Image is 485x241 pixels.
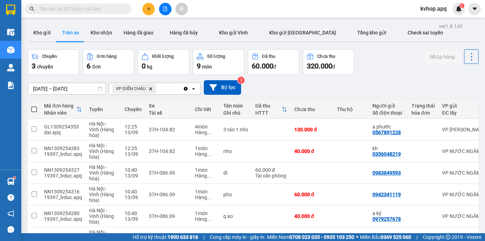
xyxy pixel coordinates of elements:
div: 37H-086.09 [149,213,188,219]
button: Chưa thu320.000đ [303,49,354,75]
button: Kho gửi [28,24,56,41]
div: dai.apq [44,130,82,135]
div: 1 món [195,167,216,173]
div: 0356048219 [372,151,401,157]
span: 60.000 [252,62,273,70]
div: dl [223,170,248,176]
button: Đã thu60.000đ [248,49,299,75]
span: ... [207,130,211,135]
strong: 0708 023 035 - 0935 103 250 [289,234,354,240]
div: Tài xế [149,110,188,116]
div: nho [223,148,248,154]
div: Chuyến [125,106,142,112]
div: ver 1.8.143 [439,22,463,30]
span: kvhop.apq [415,4,452,13]
div: Khối lượng [152,54,174,59]
div: Chưa thu [294,106,330,112]
span: Hà Nội - Vinh (Hàng hóa) [89,208,114,225]
span: chuyến [37,64,53,70]
span: đ [273,64,276,70]
button: Đơn hàng6đơn [83,49,134,75]
button: Trên xe [56,24,85,41]
span: 9 [197,62,201,70]
span: kg [147,64,152,70]
button: Hàng đã giao [118,24,159,41]
div: Người gửi [372,103,404,109]
span: món [202,64,212,70]
div: 10:40 [125,210,142,216]
div: Tên món [223,103,248,109]
img: solution-icon [7,82,15,89]
div: VP gửi [442,103,483,109]
div: Tuyến [89,106,118,112]
div: 0942341119 [372,192,401,197]
div: 37H-104.82 [149,148,188,154]
span: Miền Nam [267,233,354,241]
div: GL1309254353 [44,124,82,130]
span: ... [207,195,211,200]
span: ⚪️ [356,236,358,239]
span: 0 [142,62,146,70]
div: 19397_lvduc.apq [44,195,82,200]
button: Khối lượng0kg [138,49,189,75]
span: copyright [446,235,451,240]
sup: 3 [238,77,245,84]
span: aim [179,6,184,11]
div: 130.000 đ [294,127,330,132]
span: | [416,233,418,241]
img: warehouse-icon [7,64,15,71]
span: Kho gửi [GEOGRAPHIC_DATA] [269,30,336,35]
div: 19397_lvduc.apq [44,173,82,179]
button: file-add [159,3,171,15]
span: Check sai tuyến [408,30,443,35]
div: 12:25 [125,124,142,130]
div: Đã thu [262,54,275,59]
div: 10:40 [125,189,142,195]
span: Hà Nội - Vinh (Hàng hóa) [89,143,114,160]
div: q ao [223,213,248,219]
img: warehouse-icon [7,178,15,185]
div: NN1309254327 [44,167,82,173]
span: 6 [87,62,91,70]
span: message [7,226,14,233]
div: Thu hộ [337,106,365,112]
div: 13/09 [125,216,142,222]
div: 0979257678 [372,216,401,222]
div: kh [372,232,404,238]
div: 37H-104.82 [149,127,188,132]
img: logo-vxr [6,5,15,15]
div: 19397_lvduc.apq [44,216,82,222]
div: Tại văn phòng [255,173,287,179]
div: NN1309254280 [44,210,82,216]
div: Hàng thông thường [195,216,216,222]
div: 37H-086.09 [149,192,188,197]
span: caret-down [472,6,478,12]
button: Kho nhận [85,24,118,41]
div: Chuyến [42,54,57,59]
span: ... [207,216,211,222]
div: 13/09 [125,151,142,157]
div: a phước [372,124,404,130]
div: Ghi chú [223,110,248,116]
div: 13/09 [125,195,142,200]
div: kh [372,146,404,151]
div: Mã đơn hàng [44,103,76,109]
span: Cung cấp máy in - giấy in: [210,233,265,241]
div: 3 táo 1 nho [223,127,248,132]
span: đ [332,64,335,70]
div: 0567891228 [372,130,401,135]
span: VP DIỄN CHÂU, close by backspace [113,84,156,93]
input: Select a date range. [28,83,105,94]
button: Nhập hàng [424,50,461,63]
div: NN1309254316 [44,189,82,195]
div: 13/09 [125,130,142,135]
div: NN1309254224 [44,232,82,238]
span: 320.000 [307,62,332,70]
div: 60.000 đ [255,167,287,173]
span: ... [207,173,211,179]
button: caret-down [468,3,481,15]
div: Hàng thông thường [195,195,216,200]
div: 19397_lvduc.apq [44,151,82,157]
div: Chưa thu [317,54,335,59]
div: a kỷ [372,210,404,216]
